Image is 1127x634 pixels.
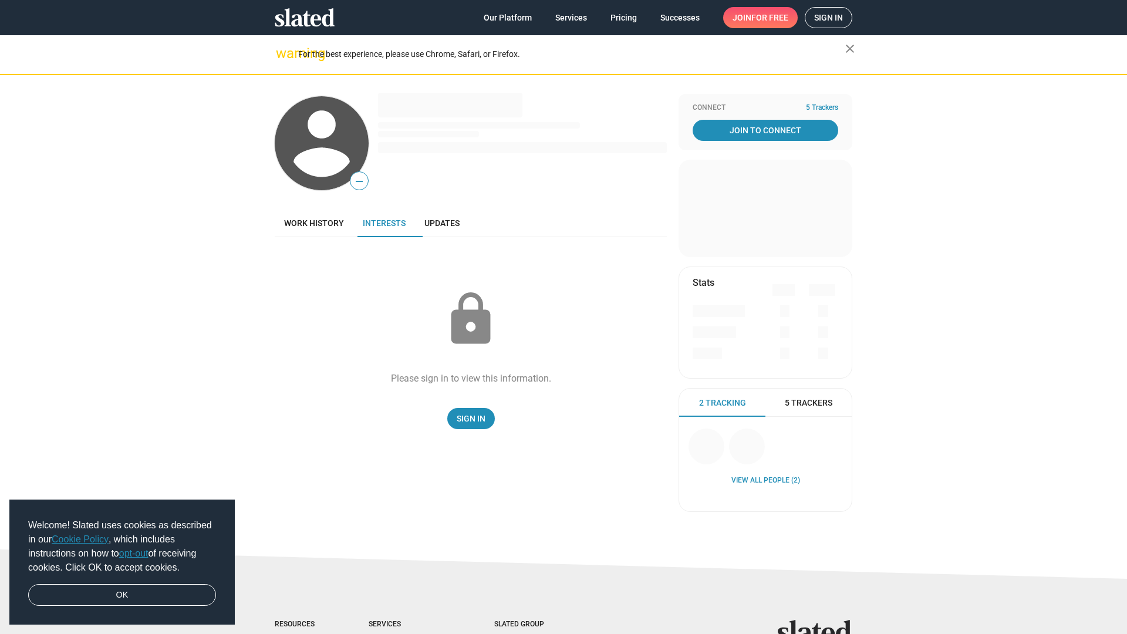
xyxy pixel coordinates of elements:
mat-icon: warning [276,46,290,60]
span: 2 Tracking [699,397,746,409]
span: Our Platform [484,7,532,28]
div: Connect [693,103,838,113]
span: 5 Trackers [806,103,838,113]
span: Join [733,7,788,28]
a: Cookie Policy [52,534,109,544]
div: Services [369,620,447,629]
div: For the best experience, please use Chrome, Safari, or Firefox. [298,46,845,62]
mat-card-title: Stats [693,276,714,289]
mat-icon: lock [441,290,500,349]
a: Our Platform [474,7,541,28]
a: Joinfor free [723,7,798,28]
a: Successes [651,7,709,28]
span: Sign in [814,8,843,28]
span: Work history [284,218,344,228]
a: Services [546,7,596,28]
span: Interests [363,218,406,228]
a: Interests [353,209,415,237]
span: Pricing [610,7,637,28]
a: Pricing [601,7,646,28]
a: View all People (2) [731,476,800,485]
span: Services [555,7,587,28]
div: cookieconsent [9,500,235,625]
a: opt-out [119,548,149,558]
span: Welcome! Slated uses cookies as described in our , which includes instructions on how to of recei... [28,518,216,575]
span: Join To Connect [695,120,836,141]
span: Successes [660,7,700,28]
a: Sign in [805,7,852,28]
div: Please sign in to view this information. [391,372,551,385]
span: for free [751,7,788,28]
mat-icon: close [843,42,857,56]
a: Updates [415,209,469,237]
span: — [350,174,368,189]
div: Slated Group [494,620,574,629]
a: Join To Connect [693,120,838,141]
span: Updates [424,218,460,228]
a: Work history [275,209,353,237]
a: dismiss cookie message [28,584,216,606]
div: Resources [275,620,322,629]
span: Sign In [457,408,485,429]
span: 5 Trackers [785,397,832,409]
a: Sign In [447,408,495,429]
